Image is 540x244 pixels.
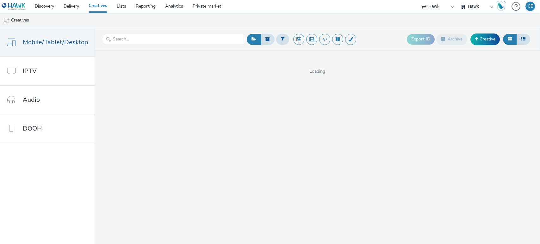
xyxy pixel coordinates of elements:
[503,34,517,45] button: Grid
[23,95,40,104] span: Audio
[407,34,435,44] button: Export ID
[23,124,42,133] span: DOOH
[516,34,530,45] button: Table
[23,38,88,47] span: Mobile/Tablet/Desktop
[436,34,467,45] button: Archive
[2,3,26,10] img: undefined Logo
[470,34,500,45] a: Creative
[23,66,37,76] span: IPTV
[3,17,9,24] img: mobile
[496,1,506,11] img: Hawk Academy
[496,1,508,11] a: Hawk Academy
[528,2,533,11] div: CE
[103,34,245,45] input: Search...
[95,68,540,75] span: Loading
